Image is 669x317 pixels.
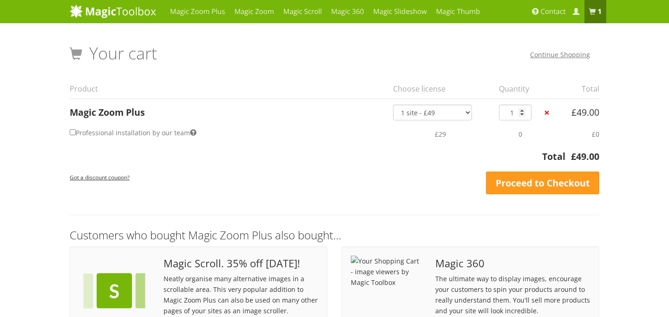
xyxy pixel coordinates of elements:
input: Qty [499,105,531,120]
th: Total [560,79,599,99]
span: £ [571,106,577,119]
label: Professional installation by our team [70,126,197,139]
span: £ [571,150,576,163]
span: £0 [592,130,599,139]
p: Neatly organise many alternative images in a scrollable area. This very popular addition to Magic... [164,273,318,316]
th: Product [70,79,387,99]
td: £29 [387,120,493,147]
span: Magic 360 [435,258,590,269]
th: Choose license [387,79,493,99]
b: 1 [597,7,602,16]
a: Got a discount coupon? [70,169,130,185]
a: Continue Shopping [530,50,590,59]
bdi: 49.00 [571,150,599,163]
th: Total [70,150,565,169]
img: MagicToolbox.com - Image tools for your website [70,4,156,18]
a: Magic Zoom Plus [70,106,145,119]
p: The ultimate way to display images, encourage your customers to spin your products around to real... [435,273,590,316]
img: Your Shopping Cart - image viewers by Magic Toolbox [351,256,421,288]
h3: Customers who bought Magic Zoom Plus also bought... [70,229,599,241]
input: Professional installation by our team [70,129,76,135]
small: Got a discount coupon? [70,173,130,181]
h1: Your cart [70,44,157,63]
a: Proceed to Checkout [486,172,599,195]
span: Magic Scroll. 35% off [DATE]! [164,258,318,269]
bdi: 49.00 [571,106,599,119]
a: × [542,108,552,118]
th: Quantity [493,79,542,99]
td: 0 [493,120,542,147]
span: Contact [541,7,566,16]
